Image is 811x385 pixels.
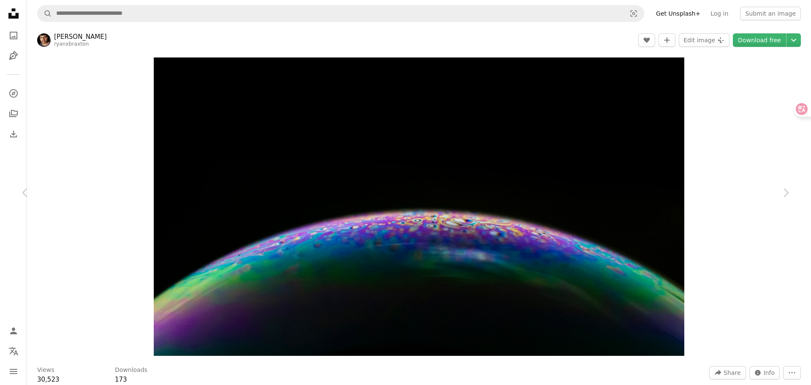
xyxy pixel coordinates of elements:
button: Menu [5,363,22,380]
a: Log in / Sign up [5,322,22,339]
button: Choose download size [787,33,801,47]
button: Zoom in on this image [154,57,684,356]
a: Explore [5,85,22,102]
a: Download History [5,126,22,142]
a: Download free [733,33,786,47]
a: ryanxbraxton [54,41,89,47]
button: Share this image [709,366,746,380]
span: Info [764,366,775,379]
button: Stats about this image [749,366,780,380]
button: More Actions [783,366,801,380]
span: 173 [115,376,127,383]
a: Illustrations [5,47,22,64]
img: Go to Ryan Braxton's profile [37,33,51,47]
span: Share [724,366,740,379]
h3: Views [37,366,54,374]
button: Visual search [623,5,644,22]
a: Next [760,152,811,233]
button: Like [638,33,655,47]
button: Submit an image [740,7,801,20]
img: photo-1589465300915-32023ac1fa0d [154,57,684,356]
button: Edit image [679,33,729,47]
button: Language [5,343,22,360]
a: Collections [5,105,22,122]
form: Find visuals sitewide [37,5,644,22]
a: Get Unsplash+ [651,7,705,20]
h3: Downloads [115,366,147,374]
a: Photos [5,27,22,44]
a: [PERSON_NAME] [54,33,107,41]
button: Add to Collection [659,33,675,47]
button: Search Unsplash [38,5,52,22]
a: Log in [705,7,733,20]
span: 30,523 [37,376,60,383]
